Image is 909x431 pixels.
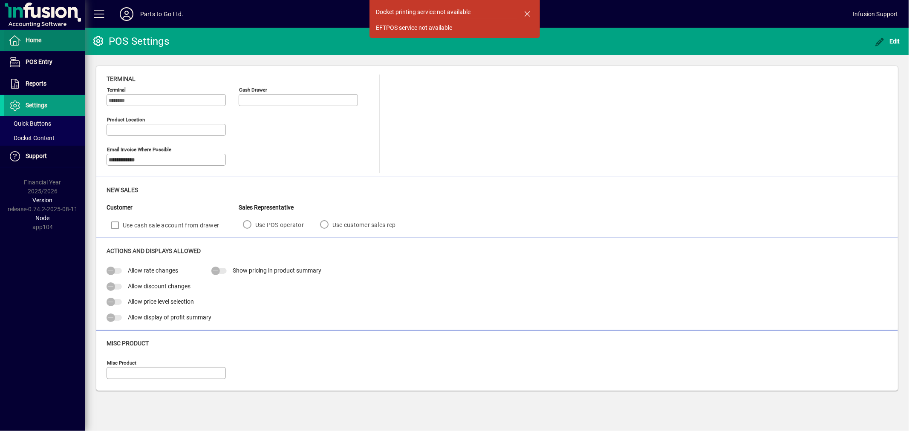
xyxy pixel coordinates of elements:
div: Infusion Support [853,7,898,21]
button: Profile [113,6,140,22]
a: Reports [4,73,85,95]
mat-label: Product location [107,117,145,123]
span: Show pricing in product summary [233,267,321,274]
a: Quick Buttons [4,116,85,131]
span: Allow rate changes [128,267,178,274]
span: Allow discount changes [128,283,190,290]
span: Quick Buttons [9,120,51,127]
mat-label: Terminal [107,87,126,93]
span: Docket Content [9,135,55,141]
a: Home [4,30,85,51]
span: Home [26,37,41,43]
mat-label: Misc Product [107,360,136,366]
span: Edit [875,38,900,45]
a: Support [4,146,85,167]
span: Allow price level selection [128,298,194,305]
span: Actions and Displays Allowed [107,247,201,254]
div: Parts to Go Ltd. [140,7,184,21]
span: Terminal [107,75,136,82]
span: New Sales [107,187,138,193]
span: Reports [26,80,46,87]
button: Edit [873,34,903,49]
span: Node [36,215,50,221]
span: Misc Product [107,340,149,347]
span: [DATE] 09:49 [184,7,853,21]
span: Version [33,197,53,204]
a: Docket Content [4,131,85,145]
div: Customer [107,203,239,212]
span: Allow display of profit summary [128,314,211,321]
div: Sales Representative [239,203,408,212]
span: POS Entry [26,58,52,65]
mat-label: Email Invoice where possible [107,147,171,152]
div: POS Settings [92,34,169,48]
div: EFTPOS service not available [376,23,453,32]
a: POS Entry [4,52,85,73]
mat-label: Cash Drawer [239,87,267,93]
span: Settings [26,102,47,109]
span: Support [26,152,47,159]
